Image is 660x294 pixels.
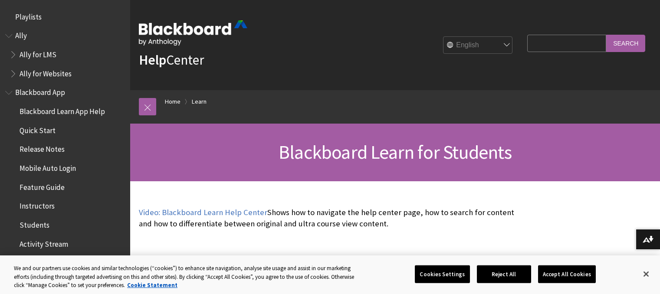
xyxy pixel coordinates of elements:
span: Mobile Auto Login [20,161,76,173]
input: Search [606,35,645,52]
p: Shows how to navigate the help center page, how to search for content and how to differentiate be... [139,207,523,229]
span: Ally for LMS [20,47,56,59]
button: Close [637,265,656,284]
a: Learn [192,96,207,107]
span: Ally [15,29,27,40]
span: Instructors [20,199,55,211]
span: Release Notes [20,142,65,154]
button: Reject All [477,265,531,283]
strong: Help [139,51,166,69]
a: HelpCenter [139,51,204,69]
select: Site Language Selector [443,37,513,54]
img: Blackboard by Anthology [139,20,247,46]
span: Blackboard Learn App Help [20,104,105,116]
span: Feature Guide [20,180,65,192]
button: Accept All Cookies [538,265,596,283]
span: Blackboard App [15,85,65,97]
nav: Book outline for Playlists [5,10,125,24]
span: Blackboard Learn for Students [279,140,512,164]
div: We and our partners use cookies and similar technologies (“cookies”) to enhance site navigation, ... [14,264,363,290]
a: More information about your privacy, opens in a new tab [127,281,177,289]
a: Home [165,96,181,107]
nav: Book outline for Anthology Ally Help [5,29,125,81]
span: Playlists [15,10,42,21]
span: Ally for Websites [20,66,72,78]
span: Students [20,218,49,229]
span: Quick Start [20,123,56,135]
a: Video: Blackboard Learn Help Center [139,207,267,218]
span: Activity Stream [20,237,68,248]
button: Cookies Settings [415,265,470,283]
